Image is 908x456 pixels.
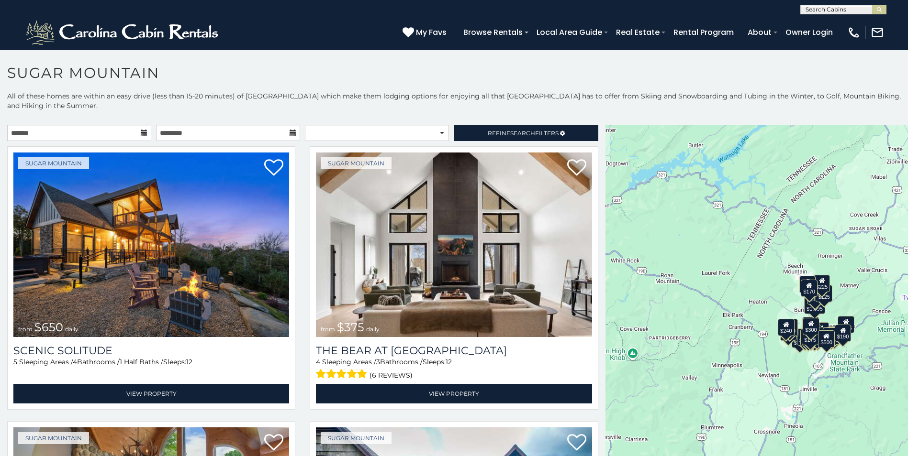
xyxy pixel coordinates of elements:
span: 1 Half Baths / [120,358,163,366]
span: Refine Filters [488,130,559,137]
a: Local Area Guide [532,24,607,41]
a: Sugar Mountain [18,157,89,169]
a: from $650 daily [13,152,289,337]
span: (6 reviews) [370,369,413,381]
span: $375 [337,320,364,334]
h3: The Bear At Sugar Mountain [316,344,592,357]
div: $225 [782,320,798,337]
div: $190 [802,317,818,334]
div: $125 [816,285,832,302]
div: $170 [801,280,817,297]
a: View Property [13,384,289,403]
div: Sleeping Areas / Bathrooms / Sleeps: [13,357,289,381]
img: phone-regular-white.png [847,26,861,39]
div: $240 [778,319,794,336]
a: Add to favorites [264,433,283,453]
div: $240 [799,276,816,293]
a: Rental Program [669,24,739,41]
div: Sleeping Areas / Bathrooms / Sleeps: [316,357,592,381]
div: $200 [812,322,829,339]
a: About [743,24,776,41]
a: Sugar Mountain [321,157,392,169]
a: Scenic Solitude [13,344,289,357]
span: from [18,326,33,333]
a: Browse Rentals [459,24,527,41]
a: Sugar Mountain [18,432,89,444]
a: Sugar Mountain [321,432,392,444]
a: The Bear At [GEOGRAPHIC_DATA] [316,344,592,357]
div: $1,095 [804,297,825,314]
a: Add to favorites [567,433,586,453]
span: daily [65,326,78,333]
a: Add to favorites [567,158,586,178]
span: 5 [13,358,17,366]
a: Owner Login [781,24,838,41]
img: 1714387646_thumbnail.jpeg [316,152,592,337]
img: 1758811181_thumbnail.jpeg [13,152,289,337]
div: $195 [823,327,839,345]
div: $155 [800,329,817,346]
a: from $375 daily [316,152,592,337]
span: Search [510,130,535,137]
span: 4 [316,358,320,366]
a: RefineSearchFilters [454,125,598,141]
span: $650 [34,320,63,334]
div: $155 [838,316,854,333]
a: Real Estate [611,24,664,41]
a: Add to favorites [264,158,283,178]
img: White-1-2.png [24,18,223,47]
img: mail-regular-white.png [871,26,884,39]
span: from [321,326,335,333]
a: View Property [316,384,592,403]
div: $190 [835,325,851,342]
span: 4 [73,358,77,366]
span: My Favs [416,26,447,38]
span: 12 [186,358,192,366]
div: $175 [802,328,818,345]
div: $500 [818,330,834,347]
div: $300 [803,318,819,335]
span: daily [366,326,380,333]
div: $225 [814,275,830,292]
span: 3 [376,358,380,366]
div: $210 [781,319,797,336]
span: 12 [446,358,452,366]
a: My Favs [403,26,449,39]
